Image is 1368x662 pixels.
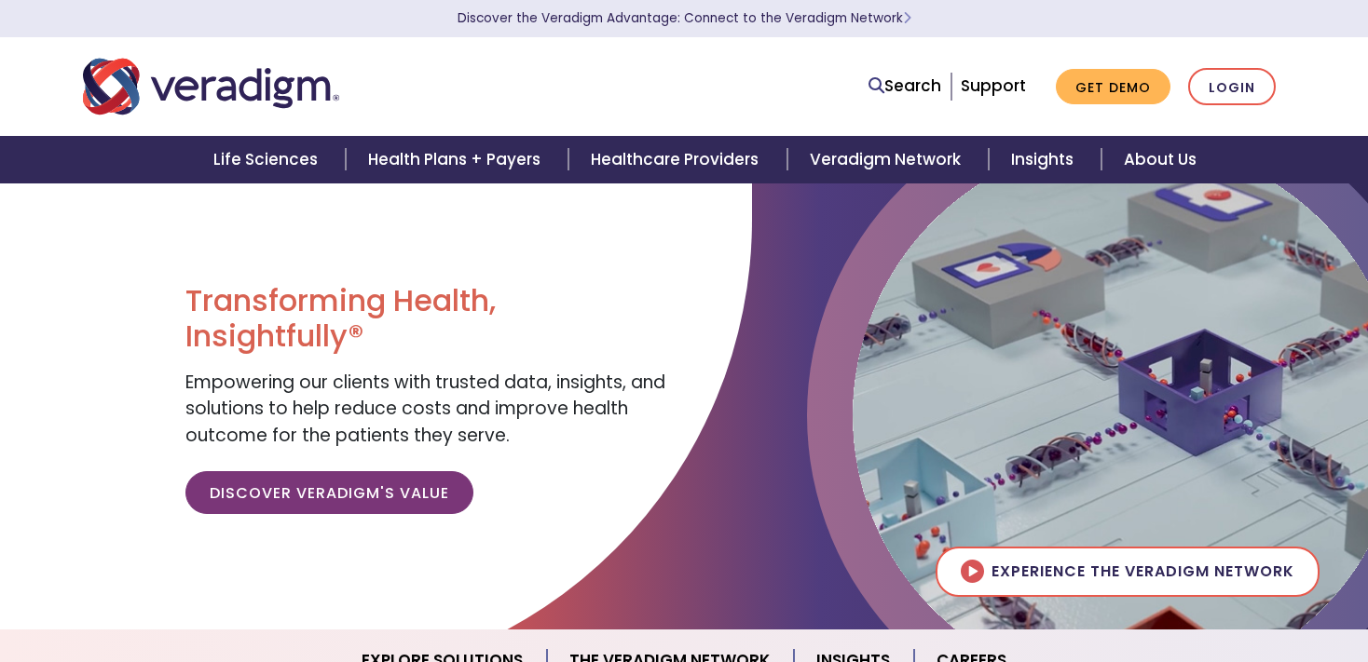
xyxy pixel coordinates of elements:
h1: Transforming Health, Insightfully® [185,283,670,355]
a: Veradigm Network [787,136,989,183]
a: Healthcare Providers [568,136,787,183]
a: About Us [1101,136,1219,183]
a: Login [1188,68,1276,106]
a: Discover the Veradigm Advantage: Connect to the Veradigm NetworkLearn More [458,9,911,27]
span: Learn More [903,9,911,27]
a: Search [869,74,941,99]
span: Empowering our clients with trusted data, insights, and solutions to help reduce costs and improv... [185,370,665,448]
a: Get Demo [1056,69,1170,105]
a: Support [961,74,1026,97]
a: Insights [989,136,1101,183]
a: Life Sciences [191,136,346,183]
img: Veradigm logo [83,56,339,117]
a: Health Plans + Payers [346,136,568,183]
a: Discover Veradigm's Value [185,471,473,514]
